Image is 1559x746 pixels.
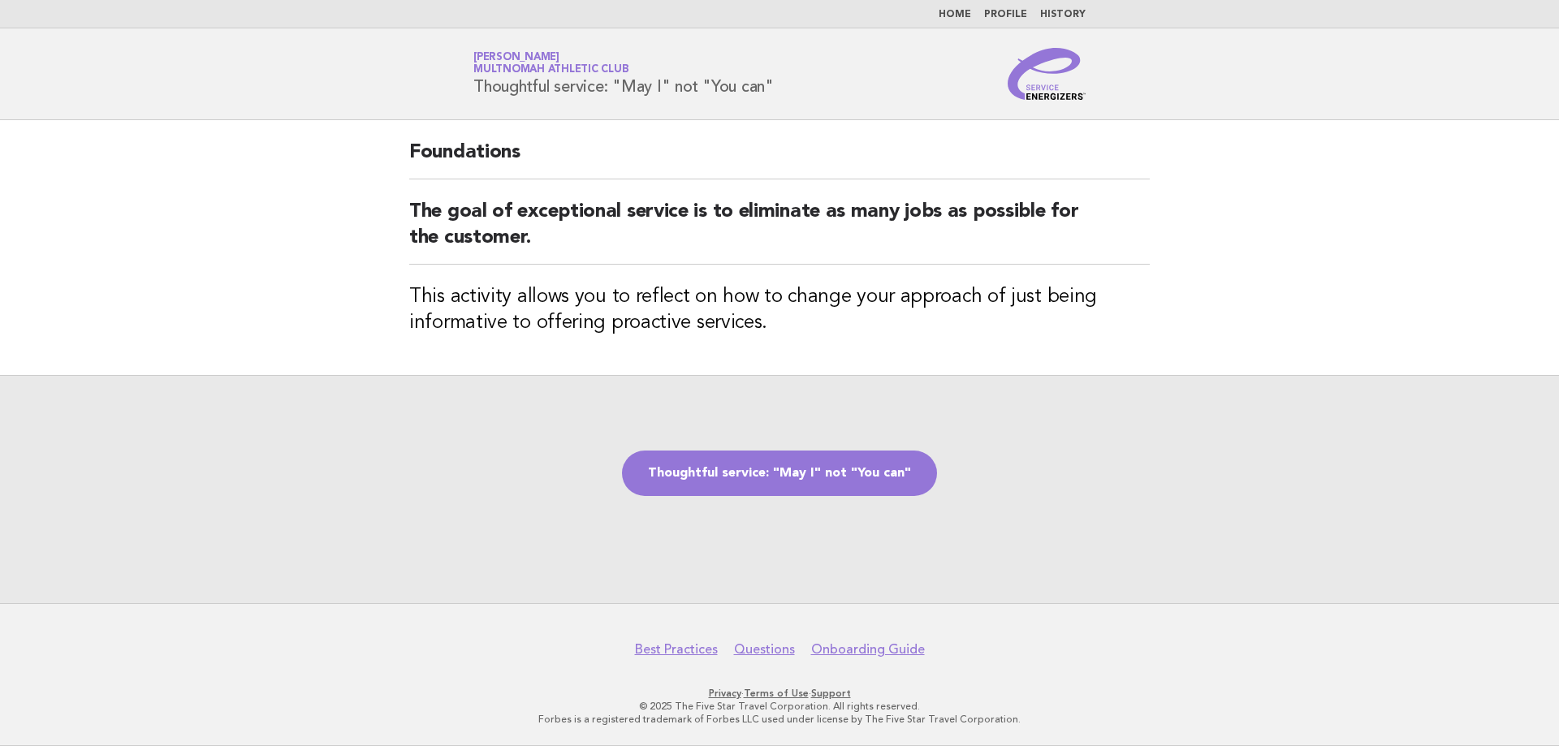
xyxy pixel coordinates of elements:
[744,688,809,699] a: Terms of Use
[409,284,1150,336] h3: This activity allows you to reflect on how to change your approach of just being informative to o...
[1008,48,1086,100] img: Service Energizers
[409,140,1150,179] h2: Foundations
[709,688,741,699] a: Privacy
[811,641,925,658] a: Onboarding Guide
[1040,10,1086,19] a: History
[622,451,937,496] a: Thoughtful service: "May I" not "You can"
[984,10,1027,19] a: Profile
[283,713,1276,726] p: Forbes is a registered trademark of Forbes LLC used under license by The Five Star Travel Corpora...
[473,65,628,75] span: Multnomah Athletic Club
[939,10,971,19] a: Home
[283,687,1276,700] p: · ·
[409,199,1150,265] h2: The goal of exceptional service is to eliminate as many jobs as possible for the customer.
[811,688,851,699] a: Support
[734,641,795,658] a: Questions
[473,52,628,75] a: [PERSON_NAME]Multnomah Athletic Club
[473,53,774,95] h1: Thoughtful service: "May I" not "You can"
[283,700,1276,713] p: © 2025 The Five Star Travel Corporation. All rights reserved.
[635,641,718,658] a: Best Practices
